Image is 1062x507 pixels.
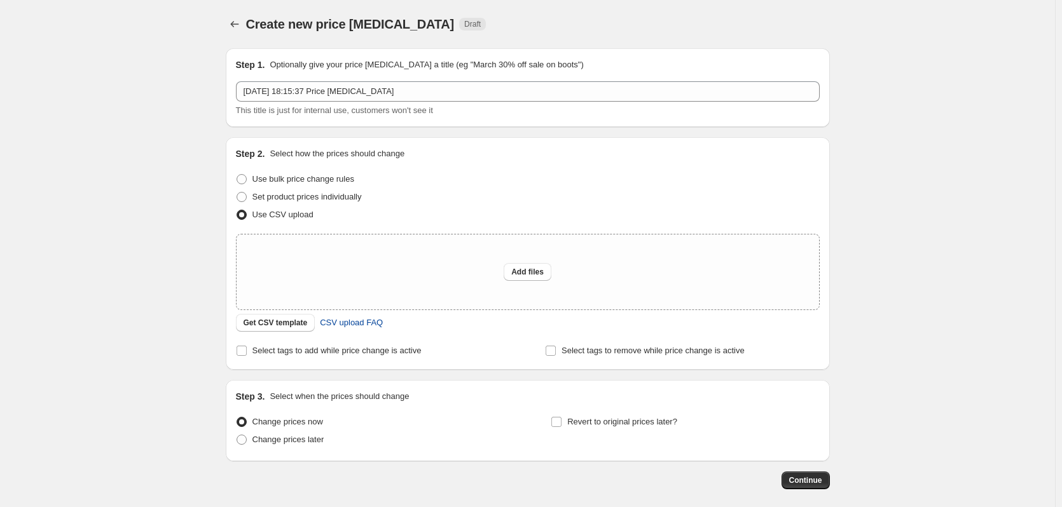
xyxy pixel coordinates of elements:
[236,81,820,102] input: 30% off holiday sale
[782,471,830,489] button: Continue
[562,346,745,355] span: Select tags to remove while price change is active
[511,267,544,277] span: Add files
[252,435,324,444] span: Change prices later
[320,316,383,329] span: CSV upload FAQ
[567,417,677,426] span: Revert to original prices later?
[252,192,362,201] span: Set product prices individually
[236,58,265,71] h2: Step 1.
[246,17,455,31] span: Create new price [MEDICAL_DATA]
[312,313,390,333] a: CSV upload FAQ
[236,390,265,403] h2: Step 3.
[270,390,409,403] p: Select when the prices should change
[270,58,583,71] p: Optionally give your price [MEDICAL_DATA] a title (eg "March 30% off sale on boots")
[270,147,404,160] p: Select how the prices should change
[252,346,422,355] span: Select tags to add while price change is active
[464,19,481,29] span: Draft
[504,263,551,281] button: Add files
[236,147,265,160] h2: Step 2.
[252,174,354,184] span: Use bulk price change rules
[252,417,323,426] span: Change prices now
[226,15,244,33] button: Price change jobs
[236,105,433,115] span: This title is just for internal use, customers won't see it
[244,318,308,328] span: Get CSV template
[236,314,315,332] button: Get CSV template
[252,210,314,219] span: Use CSV upload
[789,475,822,485] span: Continue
